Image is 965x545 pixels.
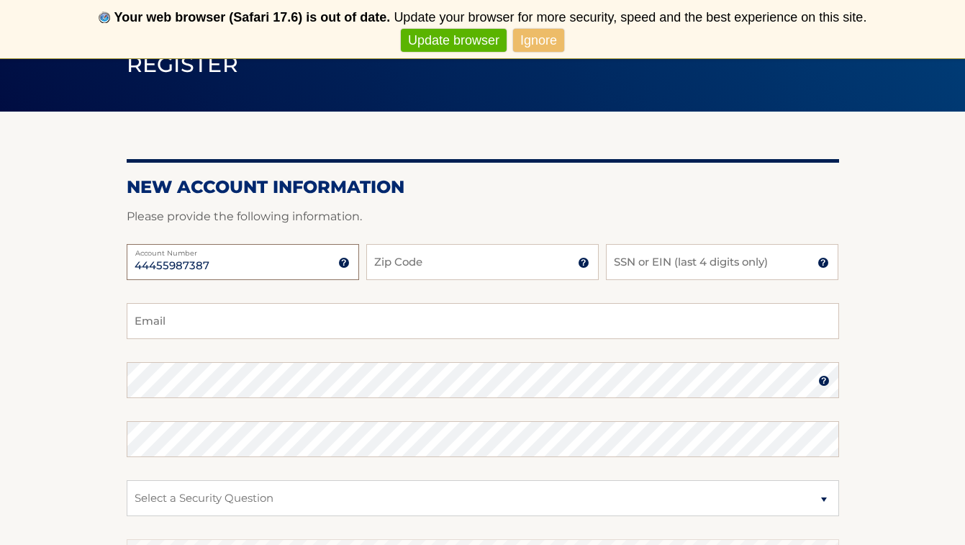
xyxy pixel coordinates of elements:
[127,176,839,198] h2: New Account Information
[606,244,838,280] input: SSN or EIN (last 4 digits only)
[338,257,350,269] img: tooltip.svg
[127,244,359,280] input: Account Number
[127,303,839,339] input: Email
[817,257,829,269] img: tooltip.svg
[127,51,239,78] span: Register
[394,10,866,24] span: Update your browser for more security, speed and the best experience on this site.
[127,207,839,227] p: Please provide the following information.
[578,257,589,269] img: tooltip.svg
[114,10,391,24] b: Your web browser (Safari 17.6) is out of date.
[401,29,507,53] a: Update browser
[818,375,830,387] img: tooltip.svg
[513,29,564,53] a: Ignore
[366,244,599,280] input: Zip Code
[127,244,359,256] label: Account Number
